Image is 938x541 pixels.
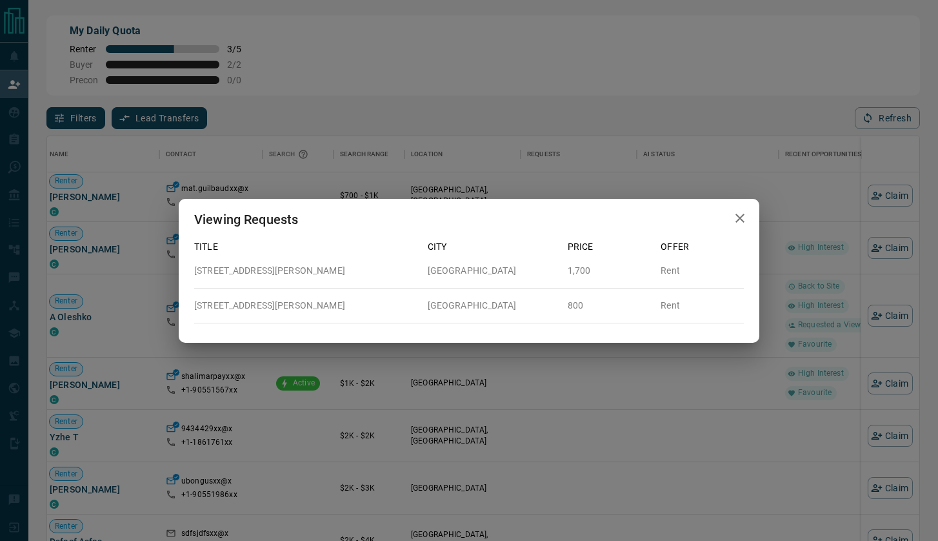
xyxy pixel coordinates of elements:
p: [GEOGRAPHIC_DATA] [428,299,557,312]
p: City [428,240,557,254]
p: 800 [568,299,651,312]
p: [GEOGRAPHIC_DATA] [428,264,557,278]
p: [STREET_ADDRESS][PERSON_NAME] [194,299,417,312]
p: Offer [661,240,744,254]
p: 1,700 [568,264,651,278]
p: Price [568,240,651,254]
p: Title [194,240,417,254]
p: [STREET_ADDRESS][PERSON_NAME] [194,264,417,278]
h2: Viewing Requests [179,199,314,240]
p: Rent [661,299,744,312]
p: Rent [661,264,744,278]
